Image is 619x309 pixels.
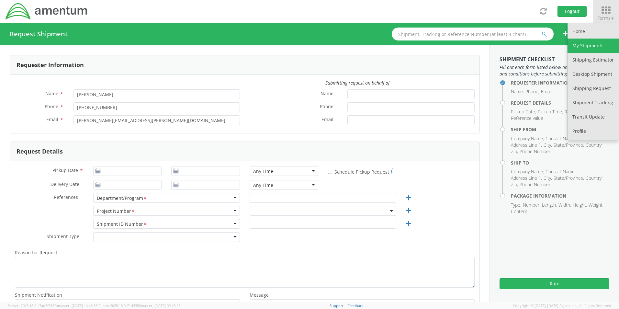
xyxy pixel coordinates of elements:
a: Profile [568,124,619,138]
li: Zip [511,181,518,188]
span: Phone [45,103,58,109]
span: Shipment Type [47,233,79,241]
label: Schedule Pickup Request [328,167,393,175]
h4: Ship From [511,127,609,132]
i: Submitting request on behalf of [325,80,389,86]
span: Client: 2025.18.0-71d3358 [98,303,180,308]
a: Shipping Estimator [568,53,619,67]
li: Contact Name [546,168,576,175]
h3: Request Details [17,148,63,155]
li: Address Line 1 [511,142,542,148]
li: Company Name [511,168,544,175]
a: My Shipments [568,39,619,53]
a: Support [330,303,343,308]
img: dyn-intl-logo-049831509241104b2a82.png [5,2,88,20]
span: master, [DATE] 14:43:55 [58,303,97,308]
a: Desktop Shipment [568,67,619,81]
li: Pickup Time [538,109,563,115]
h3: Requester Information [17,62,84,68]
span: ▼ [611,16,614,21]
li: Name [511,88,524,95]
h3: Shipment Checklist [500,57,609,63]
h4: Package Information [511,193,609,198]
li: Reference value [511,115,543,121]
h4: Request Details [511,100,609,105]
li: Pickup Date [511,109,536,115]
li: Contact Name [546,135,576,142]
li: Address Line 1 [511,175,542,181]
li: Email [541,88,552,95]
li: Phone Number [520,181,550,188]
li: Height [573,202,587,208]
a: Shipment Tracking [568,96,619,110]
span: Name [45,90,58,97]
li: City [544,142,552,148]
span: master, [DATE] 09:46:25 [141,303,180,308]
input: Schedule Pickup Request [328,170,332,174]
li: Length [542,202,557,208]
div: Department/Program [97,195,147,202]
li: Type [511,202,521,208]
li: Weight [589,202,603,208]
a: Feedback [348,303,364,308]
div: Any Time [253,182,273,189]
li: Company Name [511,135,544,142]
li: Phone [525,88,539,95]
div: Shipment ID Number [97,221,147,228]
span: Shipment Notification [15,292,62,298]
span: References [54,194,78,200]
li: Zip [511,148,518,155]
span: Server: 2025.18.0-c7ad5f513fb [8,303,97,308]
span: Email [46,116,58,122]
span: Pickup Date [52,167,78,173]
button: Logout [557,6,587,17]
li: Phone Number [520,148,550,155]
span: Message [250,292,269,298]
span: Delivery Date [51,181,79,189]
li: Country [586,142,602,148]
span: Forms [597,15,614,21]
button: Rate [500,278,609,289]
span: Email [321,116,333,124]
li: State/Province [554,142,584,148]
a: Home [568,24,619,39]
li: State/Province [554,175,584,181]
span: Fill out each form listed below and agree to the terms and conditions before submitting [500,64,609,77]
span: Phone [320,103,333,111]
div: Project Number [97,208,135,215]
span: Reason for Request [15,249,57,256]
li: Content [511,208,527,215]
li: Number [523,202,540,208]
span: Copyright © [DATE]-[DATE] Agistix Inc., All Rights Reserved [513,303,611,308]
a: Shipping Request [568,81,619,96]
h4: Requester Information [511,80,609,85]
a: Transit Update [568,110,619,124]
h4: Ship To [511,160,609,165]
li: Reference type [565,109,596,115]
li: City [544,175,552,181]
h4: Request Shipment [10,30,68,38]
span: Name [321,90,333,98]
li: Country [586,175,602,181]
li: Width [558,202,571,208]
input: Shipment, Tracking or Reference Number (at least 4 chars) [392,28,554,40]
div: Any Time [253,168,273,175]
